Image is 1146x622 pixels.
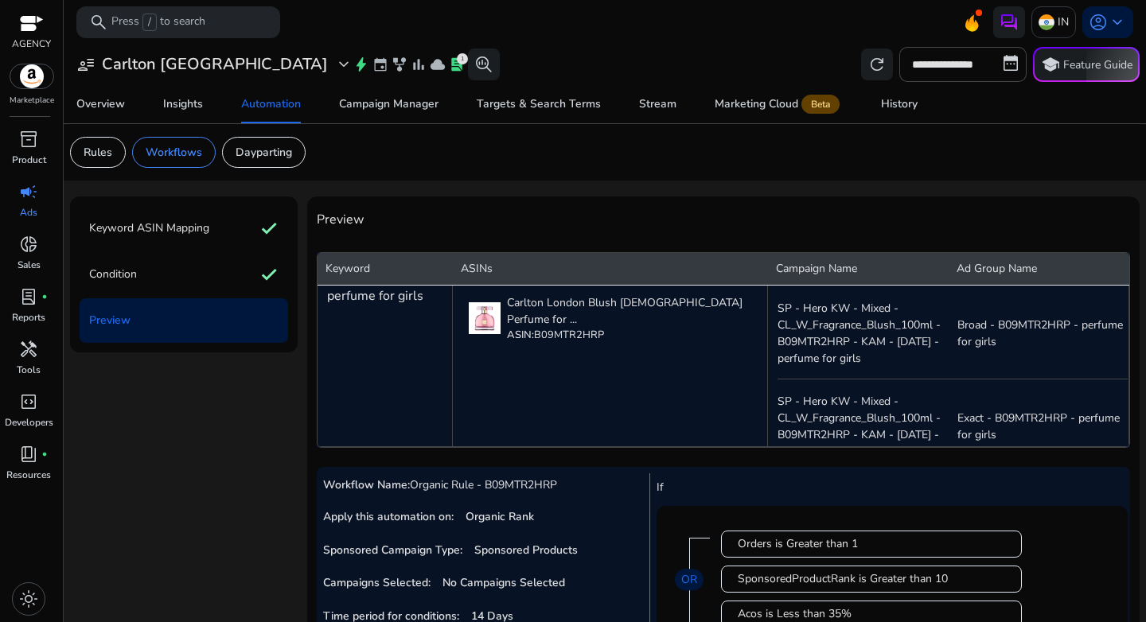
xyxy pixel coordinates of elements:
span: fiber_manual_record [41,451,48,457]
div: Insights [163,99,203,110]
p: Tools [17,363,41,377]
b: Organic Rank [466,509,534,524]
span: keyboard_arrow_down [1108,13,1127,32]
img: amazon.svg [10,64,53,88]
div: Carlton London Blush [DEMOGRAPHIC_DATA] Perfume for ... [507,294,767,328]
span: family_history [392,56,407,72]
span: code_blocks [19,392,38,411]
td: Campaign Name [768,253,949,286]
button: search_insights [468,49,500,80]
span: handyman [19,340,38,359]
span: search [89,13,108,32]
mat-icon: check [259,216,279,241]
div: History [881,99,918,110]
p: Broad - B09MTR2HRP - perfume for girls [948,317,1128,350]
p: Exact - B09MTR2HRP - perfume for girls [948,410,1128,443]
p: IN [1058,8,1069,36]
p: SP - Hero KW - Mixed - CL_W_Fragrance_Blush_100ml - B09MTR2HRP - KAM - [DATE] - perfume for girls [778,300,948,367]
span: 35% [828,606,852,622]
p: Reports [12,310,45,325]
div: Automation [241,99,301,110]
td: ASINs [453,253,769,286]
span: book_4 [19,445,38,464]
p: Workflows [146,144,202,161]
h5: Workflow Name: [323,479,640,492]
p: Developers [5,415,53,430]
button: schoolFeature Guide [1033,47,1140,82]
div: SponsoredProductRank is Greater than [738,571,1005,587]
button: refresh [861,49,893,80]
p: Keyword ASIN Mapping [89,216,209,241]
span: ASIN: [507,328,534,342]
span: 10 [935,571,948,587]
span: expand_more [334,55,353,74]
p: Press to search [111,14,205,31]
span: search_insights [474,55,493,74]
p: Feature Guide [1063,57,1132,73]
b: Sponsored Campaign Type: [323,542,462,558]
div: B09MTR2HRP [507,328,767,344]
span: user_attributes [76,55,95,74]
p: Product [12,153,46,167]
span: inventory_2 [19,130,38,149]
b: Campaigns Selected: [323,575,431,590]
p: Condition [89,262,137,287]
p: Sales [18,258,41,272]
span: lab_profile [449,56,465,72]
span: perfume for girls [327,287,423,305]
p: Dayparting [236,144,292,161]
span: light_mode [19,589,38,608]
td: Ad Group Name [949,253,1129,286]
span: bar_chart [411,56,427,72]
span: bolt [353,56,369,72]
img: in.svg [1039,14,1054,30]
b: Sponsored Products [474,542,578,558]
span: cloud [430,56,446,72]
h3: Carlton [GEOGRAPHIC_DATA] [102,55,328,74]
h4: Preview [317,212,1130,227]
mat-icon: check [259,262,279,287]
span: refresh [867,55,887,74]
td: Keyword [318,253,453,286]
div: Orders is Greater than [738,536,1005,552]
span: 1 [852,536,858,552]
img: 61K+g2947xL.jpg [469,302,501,334]
div: Marketing Cloud [715,98,843,111]
div: Targets & Search Terms [477,99,601,110]
span: Beta [801,95,840,114]
div: Campaign Manager [339,99,439,110]
span: / [142,14,157,31]
p: AGENCY [12,37,51,51]
span: lab_profile [19,287,38,306]
span: Organic Rule - B09MTR2HRP [410,477,557,492]
p: Preview [89,308,131,333]
p: OR [675,569,704,590]
div: 1 [457,53,468,64]
b: No Campaigns Selected [442,575,565,590]
span: event [372,56,388,72]
span: campaign [19,182,38,201]
p: Resources [6,468,51,482]
p: Rules [84,144,112,161]
span: donut_small [19,235,38,254]
p: Marketplace [10,95,54,107]
p: If [657,479,1124,496]
div: Stream [639,99,676,110]
span: account_circle [1089,13,1108,32]
span: fiber_manual_record [41,294,48,300]
p: Ads [20,205,37,220]
span: school [1041,55,1060,74]
b: Apply this automation on: [323,509,454,524]
p: SP - Hero KW - Mixed - CL_W_Fragrance_Blush_100ml - B09MTR2HRP - KAM - [DATE] - perfume for girls [778,393,948,460]
div: Acos is Less than [738,606,1005,622]
div: Overview [76,99,125,110]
